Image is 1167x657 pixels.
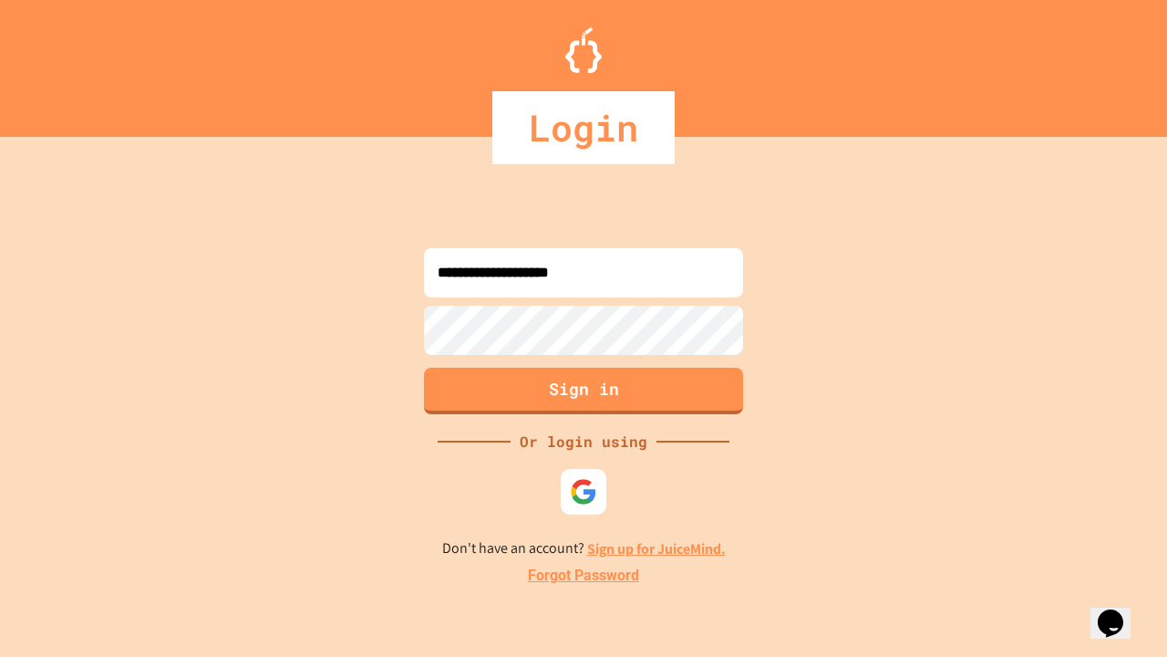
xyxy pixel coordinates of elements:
img: google-icon.svg [570,478,597,506]
iframe: chat widget [1090,584,1149,639]
div: Login [492,91,675,164]
a: Sign up for JuiceMind. [587,539,726,558]
p: Don't have an account? [442,537,726,560]
button: Sign in [424,368,743,414]
img: Logo.svg [565,27,602,73]
iframe: chat widget [1016,505,1149,582]
a: Forgot Password [528,565,639,587]
div: Or login using [511,431,656,453]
